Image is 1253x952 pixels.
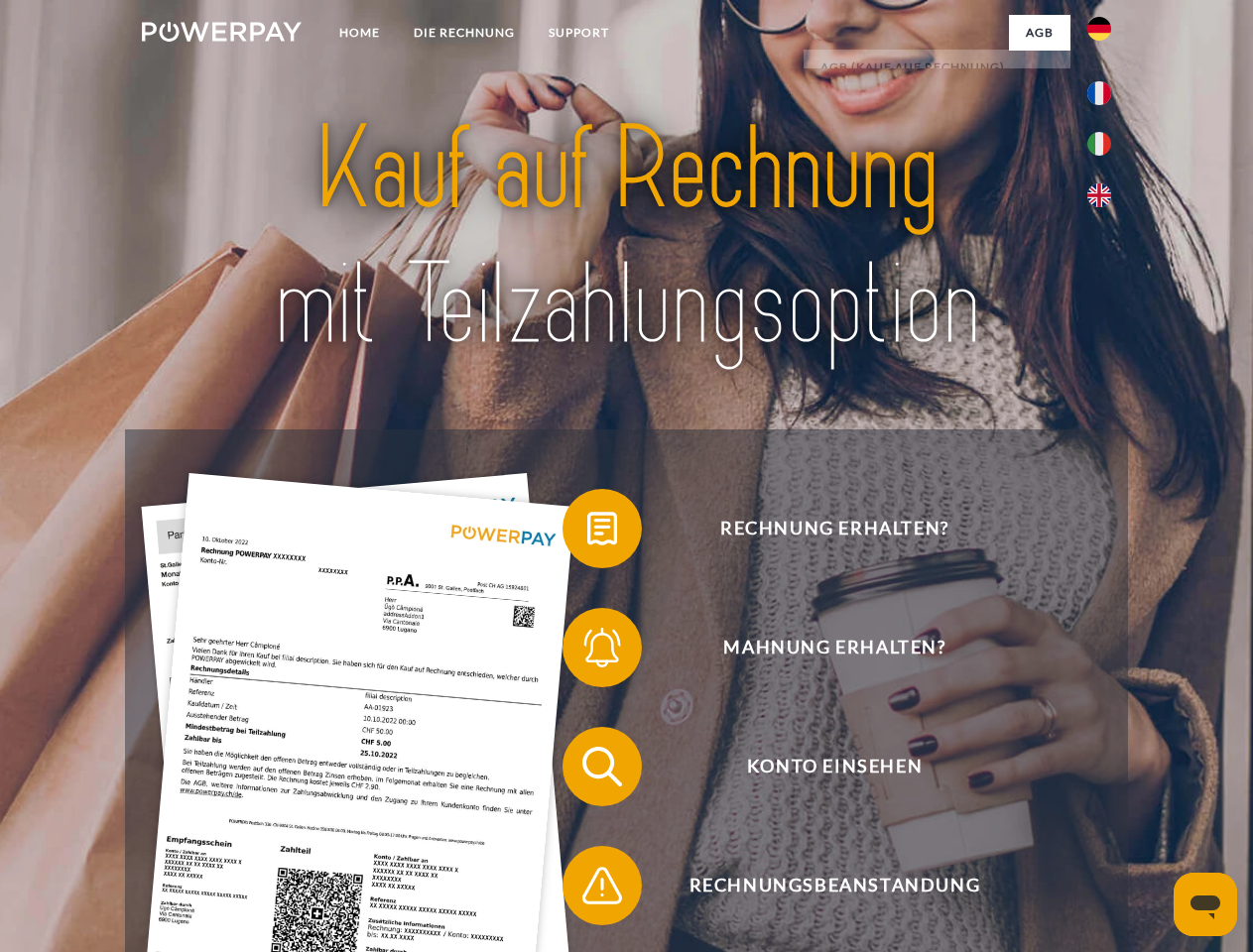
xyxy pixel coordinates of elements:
[577,861,627,910] img: qb_warning.svg
[591,489,1077,568] span: Rechnung erhalten?
[397,15,532,51] a: DIE RECHNUNG
[804,50,1070,85] a: AGB (Kauf auf Rechnung)
[532,15,626,51] a: SUPPORT
[563,727,1078,806] button: Konto einsehen
[1009,15,1070,51] a: agb
[142,22,302,42] img: logo-powerpay-white.svg
[577,742,627,791] img: qb_search.svg
[577,623,627,672] img: qb_bell.svg
[563,846,1078,925] button: Rechnungsbeanstandung
[322,15,397,51] a: Home
[1087,183,1111,207] img: en
[577,504,627,553] img: qb_bill.svg
[563,608,1078,687] button: Mahnung erhalten?
[591,727,1077,806] span: Konto einsehen
[1087,17,1111,41] img: de
[1087,81,1111,105] img: fr
[563,489,1078,568] button: Rechnung erhalten?
[189,95,1064,380] img: title-powerpay_de.svg
[1174,873,1237,936] iframe: Schaltfläche zum Öffnen des Messaging-Fensters
[1087,132,1111,156] img: it
[591,846,1077,925] span: Rechnungsbeanstandung
[591,608,1077,687] span: Mahnung erhalten?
